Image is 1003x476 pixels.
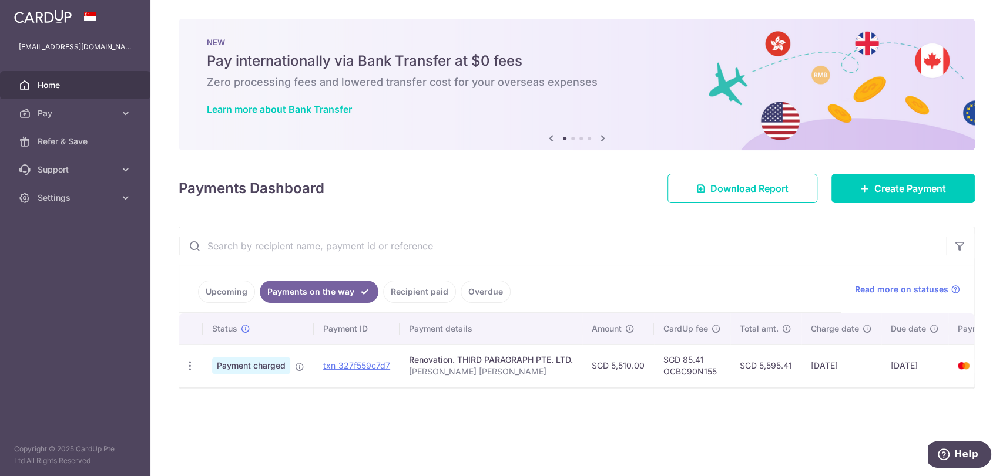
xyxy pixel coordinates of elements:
[179,178,324,199] h4: Payments Dashboard
[198,281,255,303] a: Upcoming
[928,441,991,470] iframe: Opens a widget where you can find more information
[855,283,948,295] span: Read more on statuses
[874,181,946,195] span: Create Payment
[179,19,975,150] img: Bank transfer banner
[38,164,115,175] span: Support
[855,283,960,295] a: Read more on statuses
[667,174,817,203] a: Download Report
[740,323,779,335] span: Total amt.
[314,313,400,344] th: Payment ID
[400,313,582,344] th: Payment details
[207,75,947,89] h6: Zero processing fees and lowered transfer cost for your overseas expenses
[38,136,115,147] span: Refer & Save
[260,281,378,303] a: Payments on the way
[582,344,654,387] td: SGD 5,510.00
[383,281,456,303] a: Recipient paid
[409,366,573,377] p: [PERSON_NAME] [PERSON_NAME]
[654,344,730,387] td: SGD 85.41 OCBC90N155
[409,354,573,366] div: Renovation. THIRD PARAGRAPH PTE. LTD.
[461,281,511,303] a: Overdue
[663,323,708,335] span: CardUp fee
[831,174,975,203] a: Create Payment
[881,344,948,387] td: [DATE]
[179,227,946,265] input: Search by recipient name, payment id or reference
[592,323,622,335] span: Amount
[14,9,72,23] img: CardUp
[38,79,115,91] span: Home
[212,357,290,374] span: Payment charged
[212,323,237,335] span: Status
[952,359,975,373] img: Bank Card
[811,323,859,335] span: Charge date
[19,41,132,53] p: [EMAIL_ADDRESS][DOMAIN_NAME]
[207,103,352,115] a: Learn more about Bank Transfer
[710,181,789,195] span: Download Report
[38,107,115,119] span: Pay
[891,323,926,335] span: Due date
[323,360,390,370] a: txn_327f559c7d7
[207,52,947,70] h5: Pay internationally via Bank Transfer at $0 fees
[207,38,947,47] p: NEW
[38,192,115,204] span: Settings
[801,344,881,387] td: [DATE]
[730,344,801,387] td: SGD 5,595.41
